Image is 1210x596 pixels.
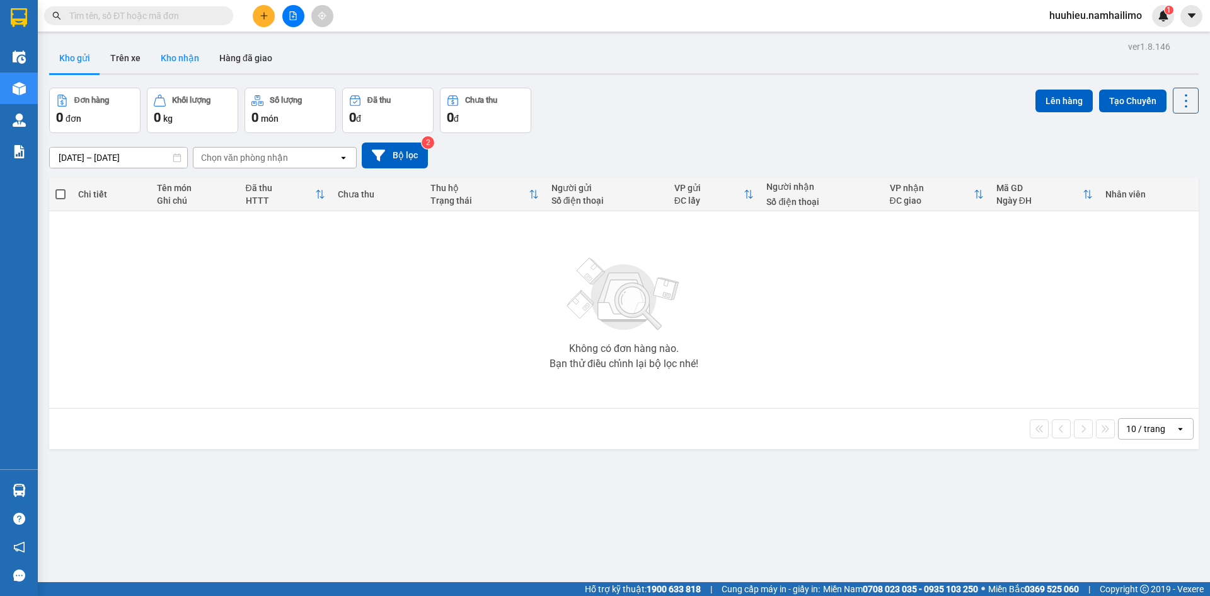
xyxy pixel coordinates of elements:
[988,582,1079,596] span: Miền Bắc
[338,189,418,199] div: Chưa thu
[823,582,978,596] span: Miền Nam
[338,153,349,163] svg: open
[1165,6,1173,15] sup: 1
[13,513,25,525] span: question-circle
[1180,5,1202,27] button: caret-down
[647,584,701,594] strong: 1900 633 818
[890,196,974,206] div: ĐC giao
[13,541,25,553] span: notification
[990,178,1099,211] th: Toggle SortBy
[465,96,497,105] div: Chưa thu
[342,88,434,133] button: Đã thu0đ
[585,582,701,596] span: Hỗ trợ kỹ thuật:
[863,584,978,594] strong: 0708 023 035 - 0935 103 250
[311,5,333,27] button: aim
[551,183,662,193] div: Người gửi
[1025,584,1079,594] strong: 0369 525 060
[260,11,268,20] span: plus
[674,196,744,206] div: ĐC lấy
[766,197,877,207] div: Số điện thoại
[13,145,26,158] img: solution-icon
[246,196,316,206] div: HTTT
[1035,90,1093,112] button: Lên hàng
[282,5,304,27] button: file-add
[246,183,316,193] div: Đã thu
[151,43,209,73] button: Kho nhận
[49,88,141,133] button: Đơn hàng0đơn
[253,5,275,27] button: plus
[710,582,712,596] span: |
[674,183,744,193] div: VP gửi
[422,136,434,149] sup: 2
[147,88,238,133] button: Khối lượng0kg
[722,582,820,596] span: Cung cấp máy in - giấy in:
[318,11,326,20] span: aim
[424,178,545,211] th: Toggle SortBy
[13,484,26,497] img: warehouse-icon
[454,114,459,124] span: đ
[13,570,25,581] span: message
[561,250,687,339] img: svg+xml;base64,PHN2ZyBjbGFzcz0ibGlzdC1wbHVnX19zdmciIHhtbG5zPSJodHRwOi8vd3d3LnczLm9yZy8yMDAwL3N2Zy...
[163,114,173,124] span: kg
[157,196,233,206] div: Ghi chú
[13,114,26,127] img: warehouse-icon
[447,110,454,125] span: 0
[1099,90,1167,112] button: Tạo Chuyến
[367,96,391,105] div: Đã thu
[157,183,233,193] div: Tên món
[49,43,100,73] button: Kho gửi
[551,196,662,206] div: Số điện thoại
[100,43,151,73] button: Trên xe
[1039,8,1152,23] span: huuhieu.namhailimo
[569,344,679,354] div: Không có đơn hàng nào.
[74,96,109,105] div: Đơn hàng
[884,178,990,211] th: Toggle SortBy
[11,8,27,27] img: logo-vxr
[1128,40,1170,54] div: ver 1.8.146
[289,11,297,20] span: file-add
[996,183,1083,193] div: Mã GD
[78,189,144,199] div: Chi tiết
[430,183,529,193] div: Thu hộ
[356,114,361,124] span: đ
[69,9,218,23] input: Tìm tên, số ĐT hoặc mã đơn
[201,151,288,164] div: Chọn văn phòng nhận
[440,88,531,133] button: Chưa thu0đ
[668,178,761,211] th: Toggle SortBy
[1175,424,1185,434] svg: open
[1158,10,1169,21] img: icon-new-feature
[66,114,81,124] span: đơn
[270,96,302,105] div: Số lượng
[349,110,356,125] span: 0
[996,196,1083,206] div: Ngày ĐH
[261,114,279,124] span: món
[1088,582,1090,596] span: |
[56,110,63,125] span: 0
[766,182,877,192] div: Người nhận
[550,359,698,369] div: Bạn thử điều chỉnh lại bộ lọc nhé!
[362,143,428,168] button: Bộ lọc
[239,178,332,211] th: Toggle SortBy
[245,88,336,133] button: Số lượng0món
[52,11,61,20] span: search
[890,183,974,193] div: VP nhận
[1167,6,1171,15] span: 1
[1105,189,1192,199] div: Nhân viên
[13,82,26,95] img: warehouse-icon
[209,43,282,73] button: Hàng đã giao
[1186,10,1197,21] span: caret-down
[251,110,258,125] span: 0
[154,110,161,125] span: 0
[13,50,26,64] img: warehouse-icon
[1126,423,1165,435] div: 10 / trang
[430,196,529,206] div: Trạng thái
[50,148,187,168] input: Select a date range.
[172,96,210,105] div: Khối lượng
[981,587,985,592] span: ⚪️
[1140,585,1149,593] span: copyright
